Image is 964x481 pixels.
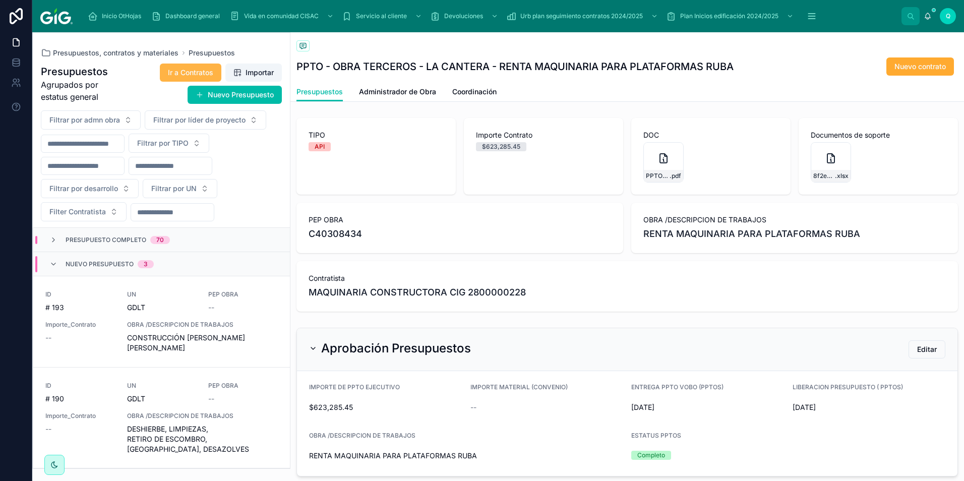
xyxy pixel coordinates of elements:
div: scrollable content [81,5,901,27]
span: IMPORTE MATERIAL (CONVENIO) [470,383,568,391]
span: DOC [643,130,778,140]
button: Select Button [41,202,127,221]
span: PEP OBRA [309,215,611,225]
span: LIBERACION PRESUPUESTO ( PPTOS) [793,383,903,391]
span: DESHIERBE, LIMPIEZAS, RETIRO DE ESCOMBRO, [GEOGRAPHIC_DATA], DESAZOLVES [127,424,278,454]
span: Filtrar por desarrollo [49,184,118,194]
span: Nuevo contrato [894,62,946,72]
span: -- [470,402,476,412]
h1: Presupuestos [41,65,122,79]
span: Documentos de soporte [811,130,946,140]
span: Filtrar por admn obra [49,115,120,125]
button: Nuevo Presupuesto [188,86,282,104]
span: UN [127,290,197,298]
a: Plan Inicios edificación 2024/2025 [663,7,799,25]
span: Urb plan seguimiento contratos 2024/2025 [520,12,643,20]
span: -- [45,333,51,343]
span: .pdf [670,172,681,180]
span: GDLT [127,394,145,404]
img: App logo [40,8,73,24]
a: Inicio OtHojas [85,7,148,25]
button: Importar [225,64,282,82]
span: Ir a Contratos [168,68,213,78]
a: Presupuestos [189,48,235,58]
span: 8f2ee7b3-9727-4cb4-837a-4dec36719f60-PLATAFORMAS-F-11-RUBA_EJECUCION [813,172,835,180]
span: ENTREGA PPTO VOBO (PPTOS) [631,383,724,391]
span: Importe_Contrato [45,321,115,329]
button: Select Button [145,110,266,130]
span: Presupuestos [296,87,343,97]
span: RENTA MAQUINARIA PARA PLATAFORMAS RUBA [643,227,946,241]
span: Inicio OtHojas [102,12,141,20]
span: Presupuestos, contratos y materiales [53,48,178,58]
span: Dashboard general [165,12,220,20]
button: Editar [909,340,945,358]
a: Urb plan seguimiento contratos 2024/2025 [503,7,663,25]
span: Importe_Contrato [45,412,115,420]
h2: Aprobación Presupuestos [321,340,471,356]
a: Presupuestos [296,83,343,102]
span: ID [45,290,115,298]
span: Contratista [309,273,946,283]
span: OBRA /DESCRIPCION DE TRABAJOS [127,321,278,329]
span: Q [946,12,950,20]
span: -- [208,394,214,404]
button: Select Button [41,179,139,198]
span: .xlsx [835,172,849,180]
h1: PPTO - OBRA TERCEROS - LA CANTERA - RENTA MAQUINARIA PARA PLATAFORMAS RUBA [296,59,734,74]
span: OBRA /DESCRIPCION DE TRABAJOS [643,215,946,225]
span: Nuevo presupuesto [66,260,134,268]
div: 3 [144,260,148,268]
span: GDLT [127,303,145,313]
span: Plan Inicios edificación 2024/2025 [680,12,778,20]
span: $623,285.45 [309,402,462,412]
span: CONSTRUCCIÓN [PERSON_NAME] [PERSON_NAME] [127,333,278,353]
span: PPTO---Otros------RENTA-MAQUINARIA-PARA-PLATAFORMAS-RUBA [646,172,670,180]
span: OBRA /DESCRIPCION DE TRABAJOS [309,432,415,439]
span: Editar [917,344,937,354]
span: Importar [246,68,274,78]
div: $623,285.45 [482,142,520,151]
div: 70 [156,236,164,244]
a: Vida en comunidad CISAC [227,7,339,25]
a: Presupuestos, contratos y materiales [41,48,178,58]
span: # 190 [45,394,115,404]
button: Select Button [41,110,141,130]
button: Select Button [129,134,209,153]
span: Filter Contratista [49,207,106,217]
a: Dashboard general [148,7,227,25]
span: ESTATUS PPTOS [631,432,681,439]
span: [DATE] [793,402,946,412]
span: RENTA MAQUINARIA PARA PLATAFORMAS RUBA [309,451,623,461]
span: PEP OBRA [208,290,278,298]
button: Ir a Contratos [160,64,221,82]
button: Select Button [143,179,217,198]
span: Filtrar por líder de proyecto [153,115,246,125]
span: -- [208,303,214,313]
div: Completo [637,451,665,460]
span: Agrupados por estatus general [41,79,122,103]
span: Administrador de Obra [359,87,436,97]
a: Servicio al cliente [339,7,427,25]
div: API [315,142,325,151]
button: Nuevo contrato [886,57,954,76]
span: UN [127,382,197,390]
span: PEP OBRA [208,382,278,390]
span: TIPO [309,130,444,140]
a: ID# 193UNGDLTPEP OBRA--Importe_Contrato--OBRA /DESCRIPCION DE TRABAJOSCONSTRUCCIÓN [PERSON_NAME] ... [33,276,290,368]
span: Devoluciones [444,12,483,20]
span: Presupuesto Completo [66,236,146,244]
span: Servicio al cliente [356,12,407,20]
span: ID [45,382,115,390]
span: IMPORTE DE PPTO EJECUTIVO [309,383,400,391]
span: MAQUINARIA CONSTRUCTORA CIG 2800000228 [309,285,526,299]
span: Coordinación [452,87,497,97]
span: Vida en comunidad CISAC [244,12,319,20]
span: # 193 [45,303,115,313]
span: OBRA /DESCRIPCION DE TRABAJOS [127,412,278,420]
span: Filtrar por TIPO [137,138,189,148]
span: -- [45,424,51,434]
span: Importe Contrato [476,130,611,140]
